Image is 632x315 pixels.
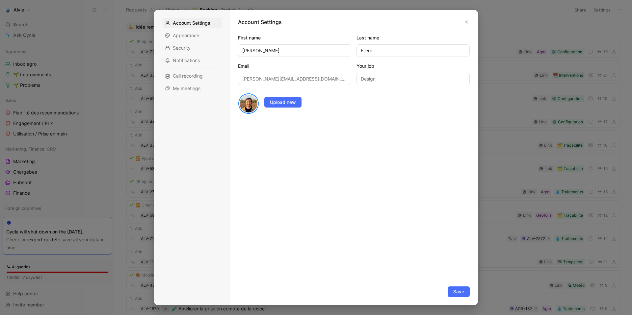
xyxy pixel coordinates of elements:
span: Call recording [173,73,203,79]
label: Your job [356,62,470,70]
span: Account Settings [173,20,210,26]
span: My meetings [173,85,200,92]
label: First name [238,34,351,42]
span: Notifications [173,57,200,64]
div: Notifications [162,56,222,65]
div: Security [162,43,222,53]
div: Appearance [162,31,222,40]
span: Security [173,45,191,51]
div: Account Settings [162,18,222,28]
button: Save [448,286,470,297]
h1: Account Settings [238,18,282,26]
button: Upload new [264,97,302,108]
label: Email [238,62,351,70]
label: Last name [356,34,470,42]
div: Call recording [162,71,222,81]
img: avatar [239,94,258,113]
span: Save [453,288,464,296]
span: Upload new [270,98,296,106]
div: My meetings [162,84,222,93]
span: Appearance [173,32,199,39]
